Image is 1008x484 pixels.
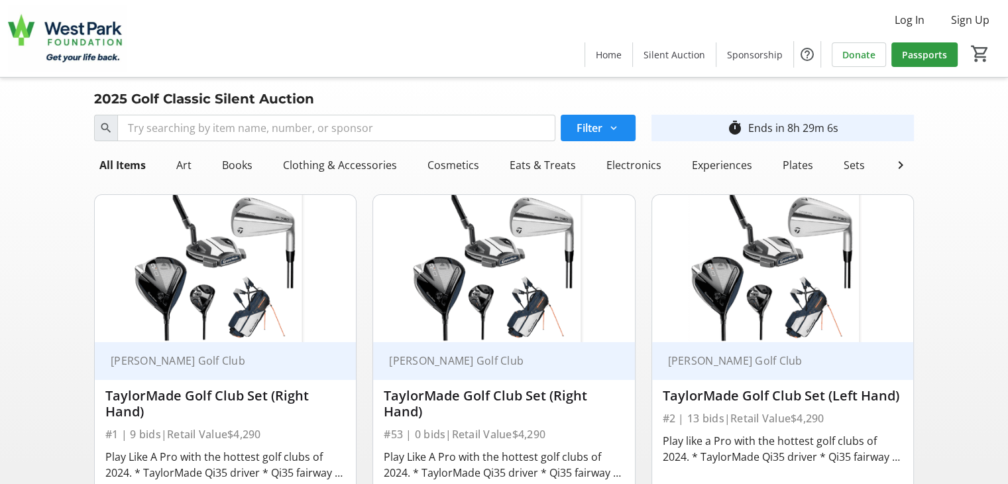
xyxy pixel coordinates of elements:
span: Home [596,48,622,62]
div: Experiences [687,152,757,178]
div: [PERSON_NAME] Golf Club [663,354,887,367]
div: [PERSON_NAME] Golf Club [384,354,608,367]
button: Sign Up [940,9,1000,30]
div: Clothing & Accessories [278,152,402,178]
span: Silent Auction [644,48,705,62]
div: Play Like A Pro with the hottest golf clubs of 2024. * TaylorMade Qi35 driver * Qi35 fairway - 3 ... [105,449,345,481]
div: Ends in 8h 29m 6s [748,120,838,136]
span: Log In [895,12,924,28]
div: Art [171,152,197,178]
a: Passports [891,42,958,67]
span: Filter [577,120,602,136]
div: Books [217,152,258,178]
mat-icon: timer_outline [727,120,743,136]
a: Donate [832,42,886,67]
span: Sign Up [951,12,989,28]
span: Sponsorship [727,48,783,62]
img: TaylorMade Golf Club Set (Right Hand) [373,195,634,342]
div: 2025 Golf Classic Silent Auction [86,88,322,109]
span: Passports [902,48,947,62]
img: TaylorMade Golf Club Set (Left Hand) [652,195,913,342]
img: West Park Healthcare Centre Foundation's Logo [8,5,126,72]
div: #53 | 0 bids | Retail Value $4,290 [384,425,624,444]
input: Try searching by item name, number, or sponsor [117,115,555,141]
button: Filter [561,115,636,141]
div: TaylorMade Golf Club Set (Left Hand) [663,388,903,404]
div: Play like a Pro with the hottest golf clubs of 2024. * TaylorMade Qi35 driver * Qi35 fairway - 3 ... [663,433,903,465]
div: Electronics [601,152,667,178]
a: Silent Auction [633,42,716,67]
button: Help [794,41,820,68]
div: #2 | 13 bids | Retail Value $4,290 [663,409,903,428]
div: TaylorMade Golf Club Set (Right Hand) [105,388,345,420]
div: TaylorMade Golf Club Set (Right Hand) [384,388,624,420]
a: Sponsorship [716,42,793,67]
div: Plates [777,152,818,178]
button: Log In [884,9,935,30]
img: TaylorMade Golf Club Set (Right Hand) [95,195,356,342]
div: Cosmetics [422,152,484,178]
div: All Items [94,152,151,178]
div: #1 | 9 bids | Retail Value $4,290 [105,425,345,444]
div: Play Like A Pro with the hottest golf clubs of 2024. * TaylorMade Qi35 driver * Qi35 fairway - 3 ... [384,449,624,481]
div: [PERSON_NAME] Golf Club [105,354,329,367]
div: Eats & Treats [504,152,581,178]
a: Home [585,42,632,67]
button: Cart [968,42,992,66]
span: Donate [842,48,875,62]
div: Sets [838,152,870,178]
